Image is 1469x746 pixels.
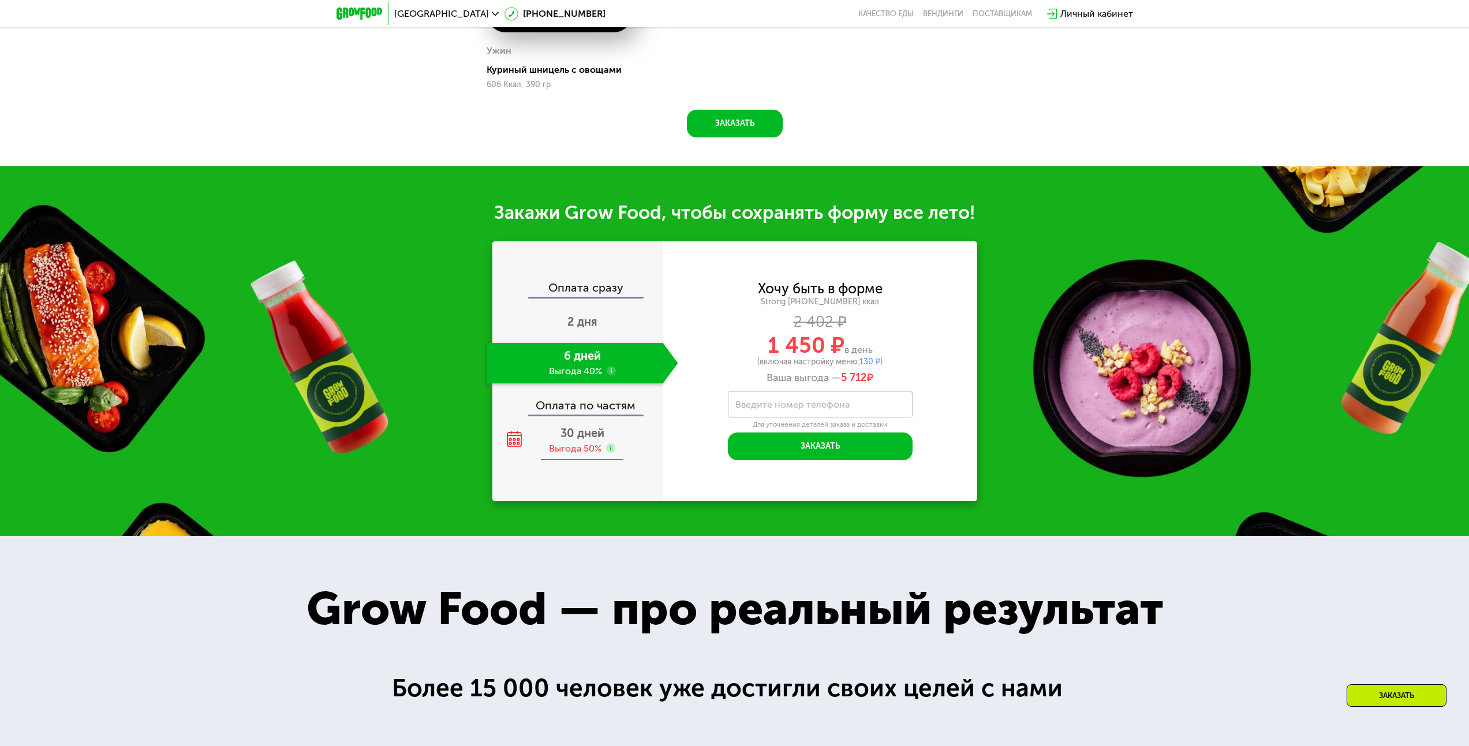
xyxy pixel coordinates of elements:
[728,432,913,460] button: Заказать
[768,332,844,359] span: 1 450 ₽
[560,426,604,440] span: 30 дней
[858,9,914,18] a: Качество еды
[687,110,783,137] button: Заказать
[841,372,873,385] span: ₽
[549,442,601,455] div: Выгода 50%
[973,9,1032,18] div: поставщикам
[663,372,977,385] div: Ваша выгода —
[735,401,850,408] label: Введите номер телефона
[487,80,633,89] div: 606 Ккал, 390 гр
[844,344,873,355] span: в день
[567,315,597,329] span: 2 дня
[758,282,883,295] div: Хочу быть в форме
[487,42,511,59] div: Ужин
[1060,7,1133,21] div: Личный кабинет
[728,420,913,430] div: Для уточнения деталей заказа и доставки
[392,669,1078,707] div: Более 15 000 человек уже достигли своих целей с нами
[1347,684,1446,707] div: Заказать
[494,388,663,415] div: Оплата по частям
[663,297,977,307] div: Strong [PHONE_NUMBER] ккал
[923,9,963,18] a: Вендинги
[663,358,977,366] div: (включая настройку меню: )
[859,357,880,367] span: 130 ₽
[504,7,605,21] a: [PHONE_NUMBER]
[494,282,663,297] div: Оплата сразу
[487,64,642,76] div: Куриный шницель с овощами
[272,574,1197,644] div: Grow Food — про реальный результат
[841,371,867,384] span: 5 712
[394,9,489,18] span: [GEOGRAPHIC_DATA]
[663,316,977,329] div: 2 402 ₽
